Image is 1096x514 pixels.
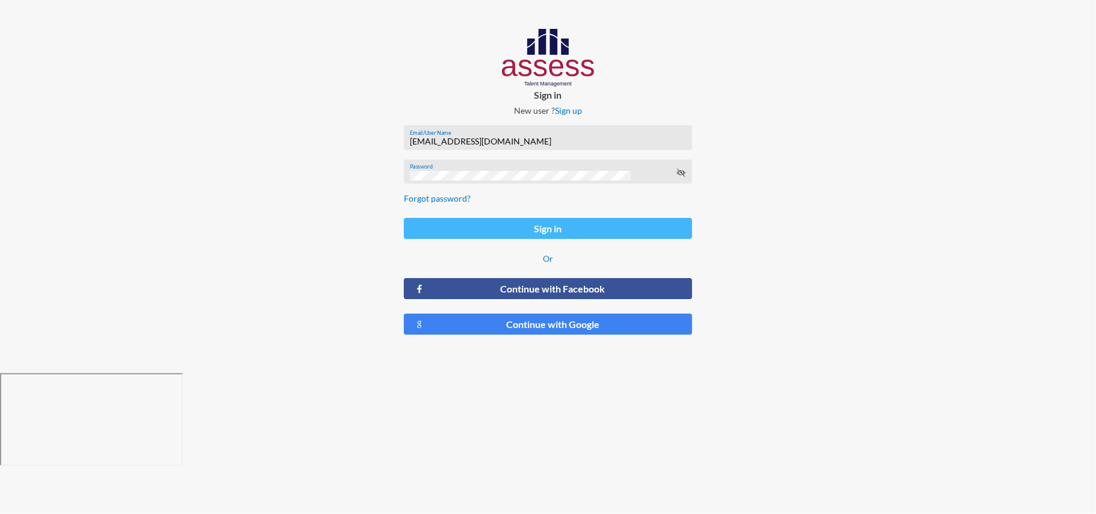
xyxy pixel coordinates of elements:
[394,105,702,116] p: New user ?
[404,193,471,203] a: Forgot password?
[404,253,692,264] p: Or
[502,29,594,87] img: AssessLogoo.svg
[404,278,692,299] button: Continue with Facebook
[394,89,702,101] p: Sign in
[555,105,582,116] a: Sign up
[410,137,686,146] input: Email/User Name
[404,218,692,239] button: Sign in
[404,314,692,335] button: Continue with Google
